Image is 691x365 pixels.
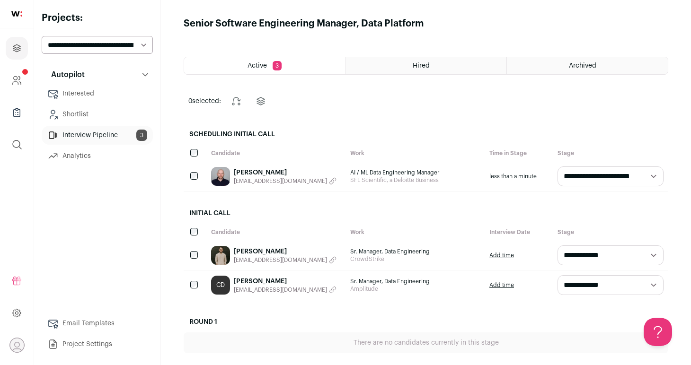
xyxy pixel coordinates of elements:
[345,145,485,162] div: Work
[489,281,514,289] a: Add time
[42,65,153,84] button: Autopilot
[184,203,668,224] h2: Initial Call
[553,145,668,162] div: Stage
[42,314,153,333] a: Email Templates
[42,11,153,25] h2: Projects:
[42,147,153,165] a: Analytics
[45,69,85,80] p: Autopilot
[234,256,337,264] button: [EMAIL_ADDRESS][DOMAIN_NAME]
[42,335,153,354] a: Project Settings
[42,126,153,145] a: Interview Pipeline3
[206,224,345,241] div: Candidate
[346,57,507,74] a: Hired
[350,255,480,263] span: CrowdStrike
[553,224,668,241] div: Stage
[345,224,485,241] div: Work
[6,37,28,60] a: Projects
[234,247,337,256] a: [PERSON_NAME]
[485,224,553,241] div: Interview Date
[569,62,596,69] span: Archived
[234,168,337,177] a: [PERSON_NAME]
[413,62,430,69] span: Hired
[225,90,248,113] button: Change stage
[211,246,230,265] img: 840aa7a1b35e0c1f7942d18baa4494b546273b7931873a47e64ef424d7291132.jpg
[350,278,480,285] span: Sr. Manager, Data Engineering
[184,332,668,353] div: There are no candidates currently in this stage
[184,17,424,30] h1: Senior Software Engineering Manager, Data Platform
[350,169,480,176] span: AI / ML Data Engineering Manager
[42,105,153,124] a: Shortlist
[206,145,345,162] div: Candidate
[184,124,668,145] h2: Scheduling Initial Call
[234,177,327,185] span: [EMAIL_ADDRESS][DOMAIN_NAME]
[234,286,337,294] button: [EMAIL_ADDRESS][DOMAIN_NAME]
[211,167,230,186] img: d7960b3fd4779428c317c115feaf30997aa8bc4a45343bc8dd15c79066df8d58.jpg
[188,96,221,106] span: selected:
[350,248,480,255] span: Sr. Manager, Data Engineering
[234,286,327,294] span: [EMAIL_ADDRESS][DOMAIN_NAME]
[273,61,282,70] span: 3
[248,62,267,69] span: Active
[11,11,22,17] img: wellfound-shorthand-0d5821cbd27db2630d0214b213865d53afaa358527fdda9d0ea32b1df1b89c2c.svg
[184,312,668,332] h2: Round 1
[485,162,553,191] div: less than a minute
[485,145,553,162] div: Time in Stage
[6,101,28,124] a: Company Lists
[211,276,230,295] a: CD
[489,252,514,259] a: Add time
[9,338,25,353] button: Open dropdown
[42,84,153,103] a: Interested
[136,130,147,141] span: 3
[234,177,337,185] button: [EMAIL_ADDRESS][DOMAIN_NAME]
[507,57,668,74] a: Archived
[644,318,672,346] iframe: Help Scout Beacon - Open
[6,69,28,92] a: Company and ATS Settings
[350,176,480,184] span: SFL Scientific, a Deloitte Business
[234,277,337,286] a: [PERSON_NAME]
[188,98,192,104] span: 0
[234,256,327,264] span: [EMAIL_ADDRESS][DOMAIN_NAME]
[350,285,480,293] span: Amplitude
